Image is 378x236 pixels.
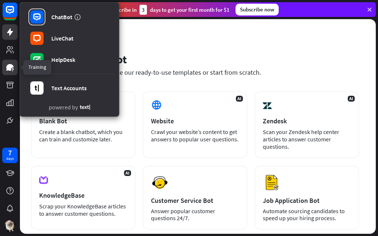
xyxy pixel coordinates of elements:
[348,96,355,102] span: AI
[31,52,359,66] div: Set up your chatbot
[140,5,147,15] div: 3
[39,128,127,143] div: Create a blank chatbot, which you can train and customize later.
[6,3,28,25] button: Open LiveChat chat widget
[236,4,279,15] div: Subscribe now
[236,96,243,102] span: AI
[263,208,351,222] div: Automate sourcing candidates to speed up your hiring process.
[39,191,127,200] div: KnowledgeBase
[124,170,131,176] span: AI
[39,117,127,125] div: Blank Bot
[39,202,127,217] div: Scrap your KnowledgeBase articles to answer customer questions.
[263,128,351,150] div: Scan your Zendesk help center articles to answer customer questions.
[6,156,14,161] div: days
[263,196,351,205] div: Job Application Bot
[151,196,239,205] div: Customer Service Bot
[8,149,12,156] div: 7
[151,117,239,125] div: Website
[31,68,359,77] div: Train your chatbot with data, use our ready-to-use templates or start from scratch.
[108,5,230,15] div: Subscribe in days to get your first month for $1
[151,208,239,222] div: Answer popular customer questions 24/7.
[151,128,239,143] div: Crawl your website’s content to get answers to popular user questions.
[2,148,18,163] a: 7 days
[263,117,351,125] div: Zendesk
